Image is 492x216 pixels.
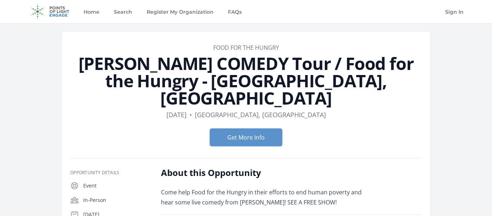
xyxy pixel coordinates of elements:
h3: Opportunity Details [70,170,149,176]
dd: [DATE] [166,110,187,120]
div: • [189,110,192,120]
h1: [PERSON_NAME] COMEDY Tour / Food for the Hungry - [GEOGRAPHIC_DATA], [GEOGRAPHIC_DATA] [70,55,422,107]
button: Get More Info [210,128,282,146]
h2: About this Opportunity [161,167,372,178]
p: Event [83,182,149,189]
a: Food for the Hungry [213,44,279,52]
dd: [GEOGRAPHIC_DATA], [GEOGRAPHIC_DATA] [195,110,326,120]
p: Come help Food for the Hungry in their efforts to end human poverty and hear some live comedy fro... [161,187,372,207]
p: In-Person [83,197,149,204]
